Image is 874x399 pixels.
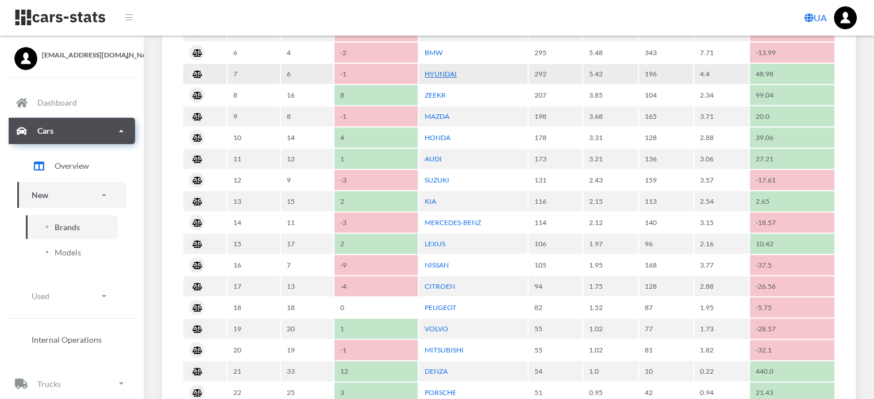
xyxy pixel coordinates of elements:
a: New [17,182,126,208]
td: 4 [334,127,418,148]
td: 13 [228,191,280,211]
td: 7 [228,64,280,84]
td: 1 [334,149,418,169]
td: 39.06 [750,127,834,148]
td: 3.71 [694,106,749,126]
p: New [32,188,48,202]
td: 1 [334,319,418,339]
td: 131 [529,170,582,190]
td: 2.65 [750,191,834,211]
td: 18 [281,297,333,317]
td: -17.61 [750,170,834,190]
a: Cars [9,118,135,144]
td: 440.0 [750,361,834,381]
td: 105 [529,255,582,275]
td: 27.21 [750,149,834,169]
td: -4 [334,276,418,296]
td: 159 [639,170,692,190]
td: 82 [529,297,582,317]
a: AUDI [425,154,442,163]
td: 20 [228,340,280,360]
td: 1.02 [583,319,638,339]
td: 3.85 [583,85,638,105]
p: Trucks [37,377,61,391]
a: LEXUS [425,239,445,248]
p: Dashboard [37,95,77,110]
td: 113 [639,191,692,211]
a: Brands [26,215,118,239]
td: 12 [334,361,418,381]
td: 81 [639,340,692,360]
td: 15 [281,191,333,211]
td: -26.56 [750,276,834,296]
td: 4.4 [694,64,749,84]
td: 3.68 [583,106,638,126]
p: Used [32,289,49,303]
a: Internal Operations [17,328,126,351]
td: 2.34 [694,85,749,105]
td: 104 [639,85,692,105]
td: 96 [639,234,692,254]
a: VOLVO [425,324,448,333]
td: 33 [281,361,333,381]
td: 207 [529,85,582,105]
td: 7.71 [694,42,749,63]
td: 10.42 [750,234,834,254]
a: BMW [425,48,442,57]
td: 16 [281,85,333,105]
td: 136 [639,149,692,169]
td: 8 [334,85,418,105]
td: 94 [529,276,582,296]
td: 6 [228,42,280,63]
td: 15 [228,234,280,254]
td: 2.16 [694,234,749,254]
td: 3.31 [583,127,638,148]
img: ... [834,6,857,29]
td: 2.88 [694,276,749,296]
td: 12 [281,149,333,169]
td: 3.77 [694,255,749,275]
td: 9 [281,170,333,190]
td: 1.97 [583,234,638,254]
td: 99.04 [750,85,834,105]
td: -3 [334,212,418,233]
td: 10 [639,361,692,381]
td: -9 [334,255,418,275]
td: 20.0 [750,106,834,126]
a: [EMAIL_ADDRESS][DOMAIN_NAME] [14,47,129,60]
a: MITSUBISHI [425,346,464,354]
p: Cars [37,123,53,138]
td: 7 [281,255,333,275]
td: 77 [639,319,692,339]
td: 17 [228,276,280,296]
td: 17 [281,234,333,254]
td: 1.95 [694,297,749,317]
td: 6 [281,64,333,84]
td: 16 [228,255,280,275]
td: 198 [529,106,582,126]
td: 11 [281,212,333,233]
td: 19 [281,340,333,360]
td: 2 [334,191,418,211]
td: 128 [639,276,692,296]
td: 2 [334,234,418,254]
td: 140 [639,212,692,233]
td: 14 [228,212,280,233]
td: 173 [529,149,582,169]
td: 18 [228,297,280,317]
td: 8 [281,106,333,126]
td: 106 [529,234,582,254]
td: -37.5 [750,255,834,275]
td: 55 [529,340,582,360]
a: CITROEN [425,282,455,290]
td: -2 [334,42,418,63]
td: -18.57 [750,212,834,233]
td: 2.54 [694,191,749,211]
td: 196 [639,64,692,84]
td: -1 [334,340,418,360]
td: 1.02 [583,340,638,360]
td: 13 [281,276,333,296]
td: 114 [529,212,582,233]
td: 165 [639,106,692,126]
